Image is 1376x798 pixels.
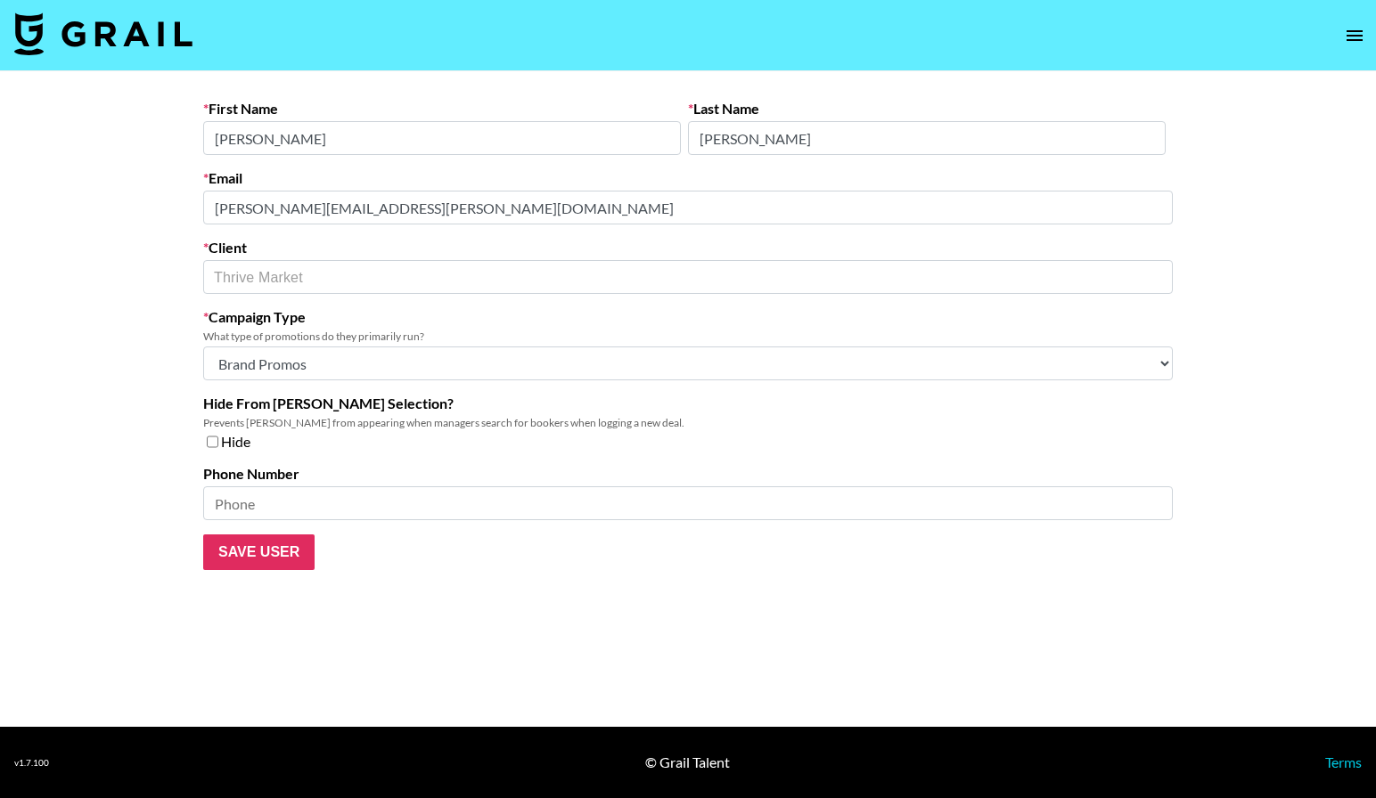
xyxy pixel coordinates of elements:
img: Grail Talent [14,12,192,55]
label: Email [203,169,1173,187]
input: Email [203,191,1173,224]
label: Last Name [688,100,1166,118]
div: What type of promotions do they primarily run? [203,330,1173,343]
button: open drawer [1337,18,1372,53]
input: Phone [203,486,1173,520]
a: Terms [1325,753,1362,770]
label: First Name [203,100,681,118]
label: Client [203,239,1173,256]
input: First Name [203,121,681,155]
input: Save User [203,534,315,570]
div: © Grail Talent [645,753,730,771]
label: Phone Number [203,465,1173,483]
label: Campaign Type [203,308,1173,326]
div: Prevents [PERSON_NAME] from appearing when managers search for bookers when logging a new deal. [203,416,1173,429]
input: Last Name [688,121,1166,155]
div: v 1.7.100 [14,757,49,769]
span: Hide [221,433,250,451]
label: Hide From [PERSON_NAME] Selection? [203,395,1173,412]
